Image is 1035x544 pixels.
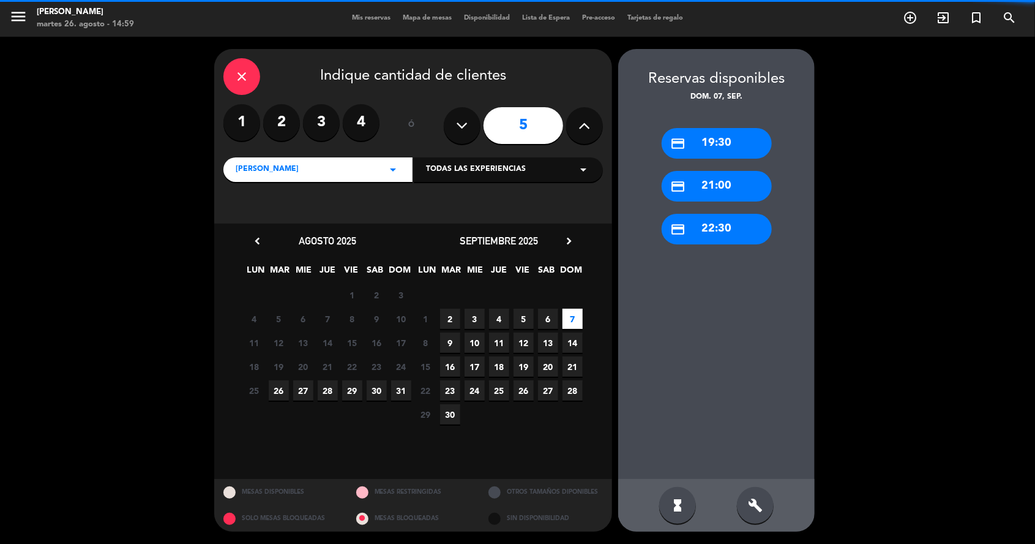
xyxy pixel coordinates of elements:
div: 22:30 [662,214,772,244]
span: septiembre 2025 [460,235,538,247]
div: MESAS BLOQUEADAS [347,505,480,532]
i: hourglass_full [670,498,685,513]
span: DOM [561,263,581,283]
span: 23 [440,380,460,401]
span: 29 [342,380,362,401]
span: 20 [293,357,313,377]
span: 17 [465,357,485,377]
div: [PERSON_NAME] [37,6,134,18]
span: 2 [367,285,387,305]
span: 3 [465,309,485,329]
span: 17 [391,333,411,353]
i: arrow_drop_down [386,162,400,177]
span: 29 [416,404,436,425]
span: 30 [367,380,387,401]
i: search [1002,10,1017,25]
span: 30 [440,404,460,425]
label: 2 [263,104,300,141]
span: 5 [269,309,289,329]
span: 1 [342,285,362,305]
span: 6 [538,309,558,329]
span: 21 [318,357,338,377]
span: 13 [538,333,558,353]
span: 24 [391,357,411,377]
span: 31 [391,380,411,401]
span: 18 [244,357,264,377]
span: 28 [562,380,583,401]
span: 10 [391,309,411,329]
div: MESAS DISPONIBLES [214,479,347,505]
button: menu [9,7,28,30]
span: 26 [514,380,534,401]
span: 18 [489,357,509,377]
span: 27 [293,380,313,401]
div: Indique cantidad de clientes [223,58,603,95]
label: 1 [223,104,260,141]
span: MAR [441,263,461,283]
label: 4 [343,104,379,141]
span: 19 [269,357,289,377]
span: 14 [318,333,338,353]
span: [PERSON_NAME] [236,164,299,176]
div: SIN DISPONIBILIDAD [479,505,612,532]
i: close [234,69,249,84]
div: OTROS TAMAÑOS DIPONIBLES [479,479,612,505]
i: add_circle_outline [903,10,917,25]
i: arrow_drop_down [576,162,591,177]
i: credit_card [671,179,686,194]
span: LUN [417,263,438,283]
span: 15 [342,333,362,353]
i: chevron_left [251,235,264,247]
span: 11 [489,333,509,353]
span: VIE [342,263,362,283]
div: 19:30 [662,128,772,159]
span: 25 [489,380,509,401]
div: dom. 07, sep. [618,91,815,104]
span: 25 [244,380,264,401]
span: Lista de Espera [516,15,576,21]
span: 16 [367,333,387,353]
span: Pre-acceso [576,15,621,21]
span: 28 [318,380,338,401]
span: 4 [244,309,264,329]
span: 15 [416,357,436,377]
span: 24 [465,380,485,401]
span: MIE [294,263,314,283]
span: LUN [246,263,266,283]
span: 20 [538,357,558,377]
span: 3 [391,285,411,305]
span: 8 [416,333,436,353]
span: 13 [293,333,313,353]
i: turned_in_not [969,10,984,25]
div: SOLO MESAS BLOQUEADAS [214,505,347,532]
i: menu [9,7,28,26]
span: 14 [562,333,583,353]
span: JUE [489,263,509,283]
span: Mapa de mesas [397,15,458,21]
span: Todas las experiencias [426,164,526,176]
span: agosto 2025 [299,235,356,247]
div: ó [392,104,432,147]
span: 22 [342,357,362,377]
span: MIE [465,263,485,283]
span: 12 [514,333,534,353]
span: 27 [538,380,558,401]
span: Disponibilidad [458,15,516,21]
span: DOM [389,263,409,283]
i: exit_to_app [936,10,951,25]
span: 9 [440,333,460,353]
span: Mis reservas [346,15,397,21]
span: 4 [489,309,509,329]
i: credit_card [671,222,686,237]
span: 8 [342,309,362,329]
span: 2 [440,309,460,329]
span: 21 [562,357,583,377]
span: 16 [440,357,460,377]
span: 7 [562,309,583,329]
span: 9 [367,309,387,329]
span: 11 [244,333,264,353]
label: 3 [303,104,340,141]
div: MESAS RESTRINGIDAS [347,479,480,505]
span: SAB [365,263,386,283]
div: 21:00 [662,171,772,202]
